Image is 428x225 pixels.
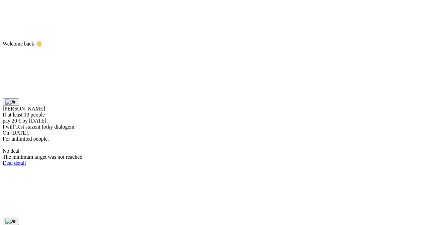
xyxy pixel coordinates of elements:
[3,148,425,154] div: No deal
[3,124,425,130] div: I will Test stazeni fotky dialogem.
[3,112,425,142] div: If at least 13 people pay 20 € by [DATE], On [DATE]. For unlimited people.
[3,41,425,47] div: Welcome back 👋
[3,154,425,160] div: The minimum target was not reached
[5,219,16,224] img: Jiri
[3,160,26,166] a: Deal detail
[3,106,425,112] div: [PERSON_NAME]
[5,99,16,105] img: Jiri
